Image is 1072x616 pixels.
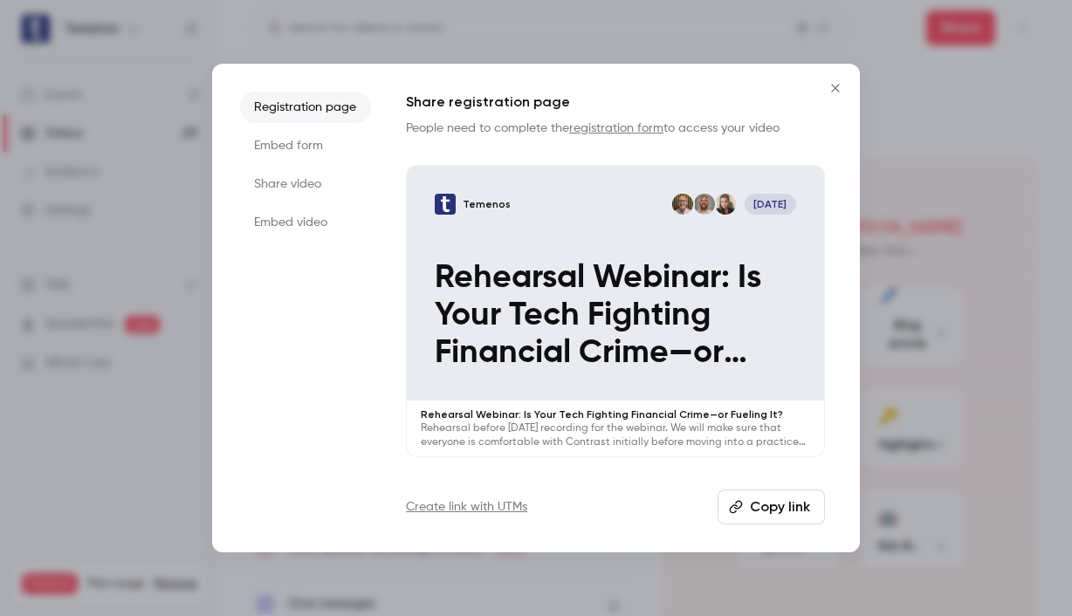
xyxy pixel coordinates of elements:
img: Ioannis Perrakis [694,194,715,215]
li: Registration page [240,92,371,123]
span: [DATE] [745,194,796,215]
li: Embed video [240,207,371,238]
li: Embed form [240,130,371,161]
p: Rehearsal Webinar: Is Your Tech Fighting Financial Crime—or Fueling It? [421,407,810,421]
p: Rehearsal Webinar: Is Your Tech Fighting Financial Crime—or Fueling It? [435,259,796,373]
a: Rehearsal Webinar: Is Your Tech Fighting Financial Crime—or Fueling It?TemenosIrene DravillaIoann... [406,165,825,457]
button: Close [818,71,853,106]
img: Peter Banham [672,194,693,215]
img: Irene Dravilla [715,194,736,215]
button: Copy link [718,489,825,524]
p: People need to complete the to access your video [406,120,825,137]
a: registration form [569,122,663,134]
h1: Share registration page [406,92,825,113]
a: Create link with UTMs [406,498,527,516]
p: Temenos [463,197,511,211]
li: Share video [240,168,371,200]
p: Rehearsal before [DATE] recording for the webinar. We will make sure that everyone is comfortable... [421,421,810,449]
img: Rehearsal Webinar: Is Your Tech Fighting Financial Crime—or Fueling It? [435,194,456,215]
